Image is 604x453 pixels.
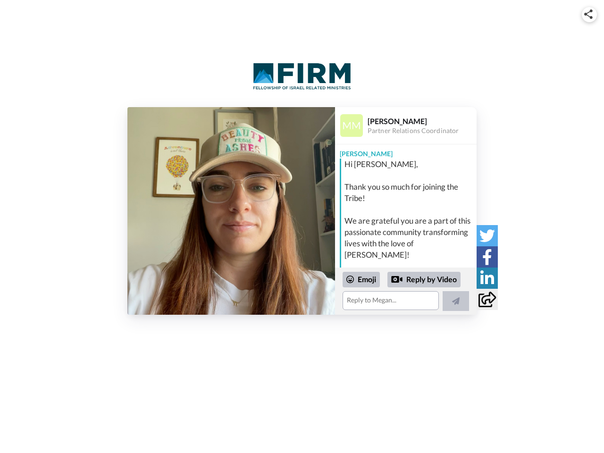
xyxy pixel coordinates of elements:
[127,107,335,315] img: 173a6d77-7d40-4e05-a631-e2ae988664bb-thumb.jpg
[387,272,461,288] div: Reply by Video
[340,114,363,137] img: Profile Image
[343,272,380,287] div: Emoji
[250,59,354,93] img: The Tribe Team logo
[368,127,476,135] div: Partner Relations Coordinator
[344,159,474,306] div: Hi [PERSON_NAME], Thank you so much for joining the Tribe! We are grateful you are a part of this...
[368,117,476,126] div: [PERSON_NAME]
[335,144,477,159] div: [PERSON_NAME]
[584,9,593,19] img: ic_share.svg
[391,274,403,285] div: Reply by Video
